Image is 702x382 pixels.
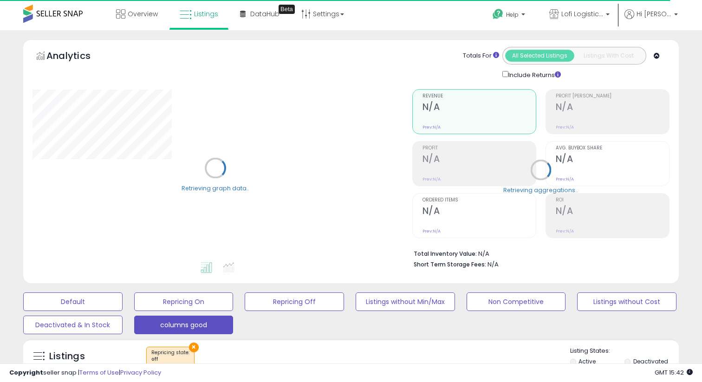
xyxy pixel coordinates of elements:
[495,69,572,80] div: Include Returns
[577,292,676,311] button: Listings without Cost
[506,11,519,19] span: Help
[503,186,578,194] div: Retrieving aggregations..
[9,368,43,377] strong: Copyright
[134,292,234,311] button: Repricing On
[463,52,499,60] div: Totals For
[279,5,295,14] div: Tooltip anchor
[46,49,109,65] h5: Analytics
[194,9,218,19] span: Listings
[9,369,161,377] div: seller snap | |
[505,50,574,62] button: All Selected Listings
[485,1,534,30] a: Help
[574,50,643,62] button: Listings With Cost
[23,292,123,311] button: Default
[356,292,455,311] button: Listings without Min/Max
[561,9,603,19] span: Lofi Logistics LLC
[182,184,249,192] div: Retrieving graph data..
[492,8,504,20] i: Get Help
[23,316,123,334] button: Deactivated & In Stock
[467,292,566,311] button: Non Competitive
[624,9,678,30] a: Hi [PERSON_NAME]
[134,316,234,334] button: columns good
[637,9,671,19] span: Hi [PERSON_NAME]
[128,9,158,19] span: Overview
[245,292,344,311] button: Repricing Off
[250,9,279,19] span: DataHub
